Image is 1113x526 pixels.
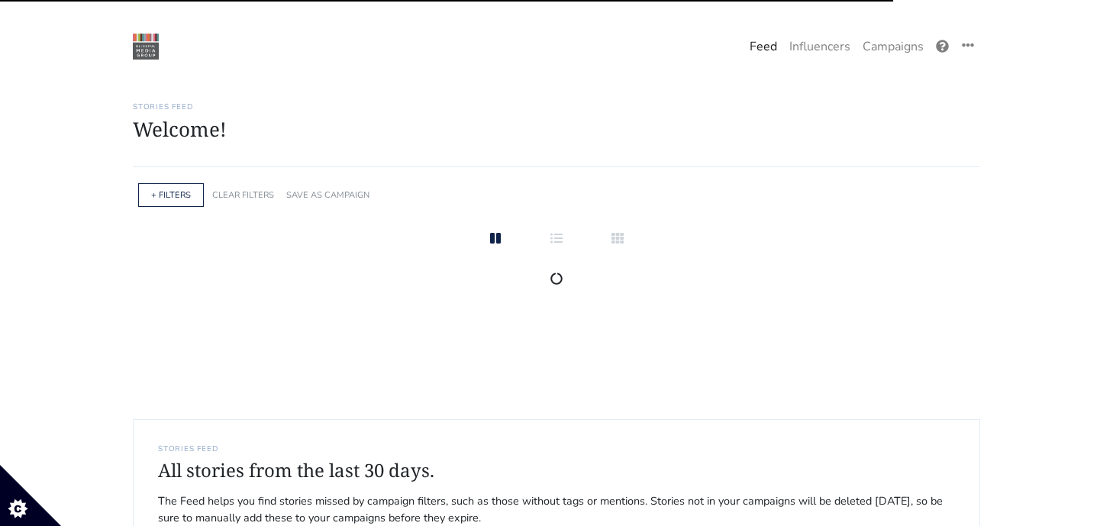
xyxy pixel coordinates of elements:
[286,189,369,201] a: SAVE AS CAMPAIGN
[857,31,930,62] a: Campaigns
[158,444,955,453] h6: STORIES FEED
[744,31,783,62] a: Feed
[133,102,980,111] h6: Stories Feed
[158,460,955,482] h4: All stories from the last 30 days.
[158,493,955,526] span: The Feed helps you find stories missed by campaign filters, such as those without tags or mention...
[212,189,274,201] a: CLEAR FILTERS
[783,31,857,62] a: Influencers
[151,189,191,201] a: + FILTERS
[133,34,159,60] img: 22:22:48_1550874168
[133,118,980,141] h1: Welcome!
